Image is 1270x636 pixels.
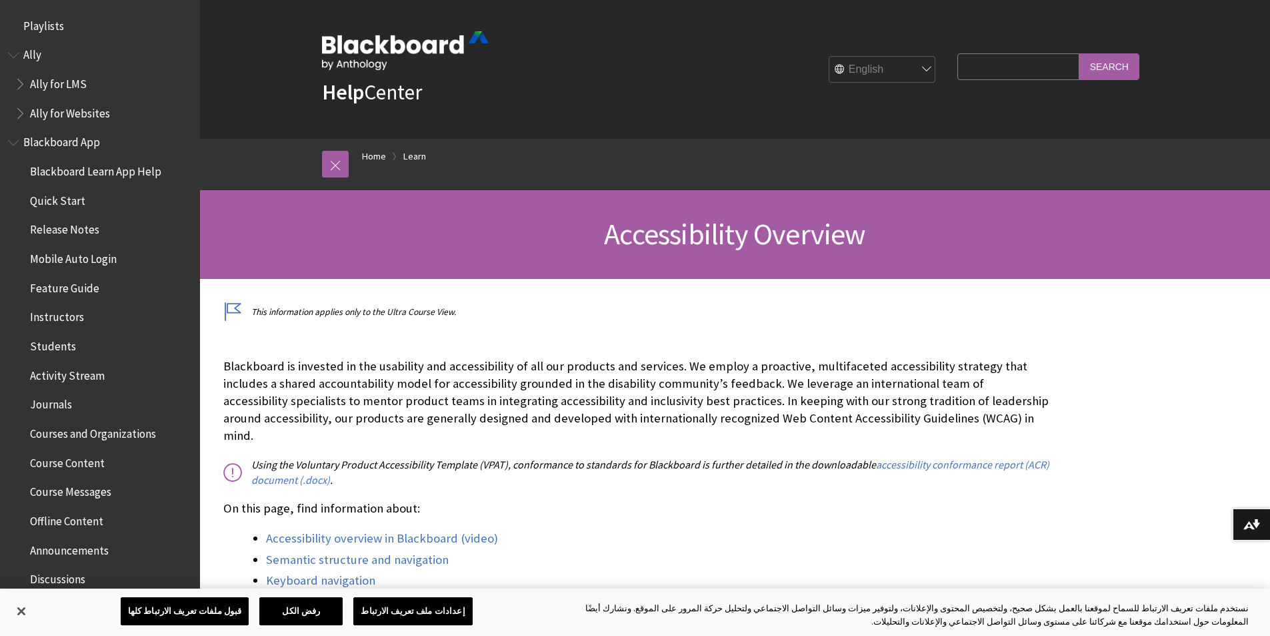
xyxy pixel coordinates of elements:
a: Accessibility overview in Blackboard (video) [266,531,498,547]
a: accessibility conformance report (ACR) document (.docx) [251,458,1049,487]
a: Keyboard navigation [266,573,375,589]
span: Quick Start [30,190,85,208]
span: Feature Guide [30,277,99,295]
span: Courses and Organizations [30,422,156,440]
span: Journals [30,394,72,412]
span: Accessibility Overview [604,216,865,252]
span: Announcements [30,539,109,557]
strong: Help [322,79,364,105]
p: On this page, find information about: [223,500,1050,517]
span: Playlists [23,15,64,33]
div: نستخدم ملفات تعريف الارتباط للسماح لموقعنا بالعمل بشكل صحيح، ولتخصيص المحتوى والإعلانات، ولتوفير ... [571,602,1249,628]
span: Blackboard Learn App Help [30,160,161,178]
img: Blackboard by Anthology [322,31,489,70]
span: Course Messages [30,481,111,499]
p: This information applies only to the Ultra Course View. [223,306,1050,318]
span: Instructors [30,306,84,324]
button: قبول ملفات تعريف الارتباط كلها [121,597,249,625]
p: Using the Voluntary Product Accessibility Template (VPAT), conformance to standards for Blackboar... [223,457,1050,487]
span: Students [30,335,76,353]
a: HelpCenter [322,79,422,105]
input: Search [1079,53,1139,79]
button: إعدادات ملف تعريف الارتباط [353,597,472,625]
a: Semantic structure and navigation [266,552,449,568]
select: Site Language Selector [829,57,936,83]
span: Offline Content [30,510,103,528]
span: Discussions [30,568,85,586]
span: Course Content [30,452,105,470]
button: رفض الكل [259,597,343,625]
p: Blackboard is invested in the usability and accessibility of all our products and services. We em... [223,358,1050,445]
span: Ally for Websites [30,102,110,120]
nav: Book outline for Playlists [8,15,192,37]
span: Ally for LMS [30,73,87,91]
span: Mobile Auto Login [30,248,117,266]
a: Learn [403,148,426,165]
nav: Book outline for Anthology Ally Help [8,44,192,125]
button: إغلاق [7,597,36,626]
span: Ally [23,44,41,62]
span: Activity Stream [30,364,105,382]
span: Release Notes [30,219,99,237]
a: Home [362,148,386,165]
span: Blackboard App [23,131,100,149]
